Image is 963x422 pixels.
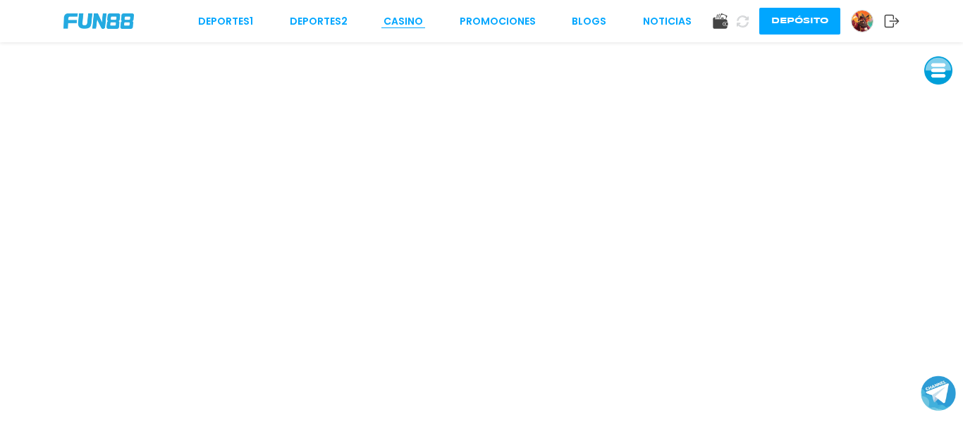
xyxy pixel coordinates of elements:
a: Deportes2 [290,14,348,29]
button: Depósito [759,8,840,35]
a: Avatar [851,10,884,32]
img: Company Logo [63,13,134,29]
a: Promociones [460,14,536,29]
a: BLOGS [572,14,606,29]
a: Deportes1 [198,14,253,29]
a: NOTICIAS [643,14,692,29]
button: Join telegram channel [921,375,956,411]
a: CASINO [384,14,423,29]
img: Avatar [852,11,873,32]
